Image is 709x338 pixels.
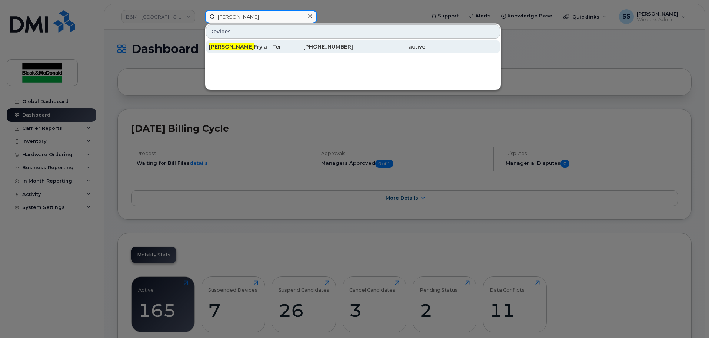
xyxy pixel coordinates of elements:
[209,43,281,50] div: Fryia - Terminated
[206,40,500,53] a: [PERSON_NAME]Fryia - Terminated[PHONE_NUMBER]active-
[425,43,497,50] div: -
[353,43,425,50] div: active
[281,43,353,50] div: [PHONE_NUMBER]
[209,43,254,50] span: [PERSON_NAME]
[206,24,500,39] div: Devices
